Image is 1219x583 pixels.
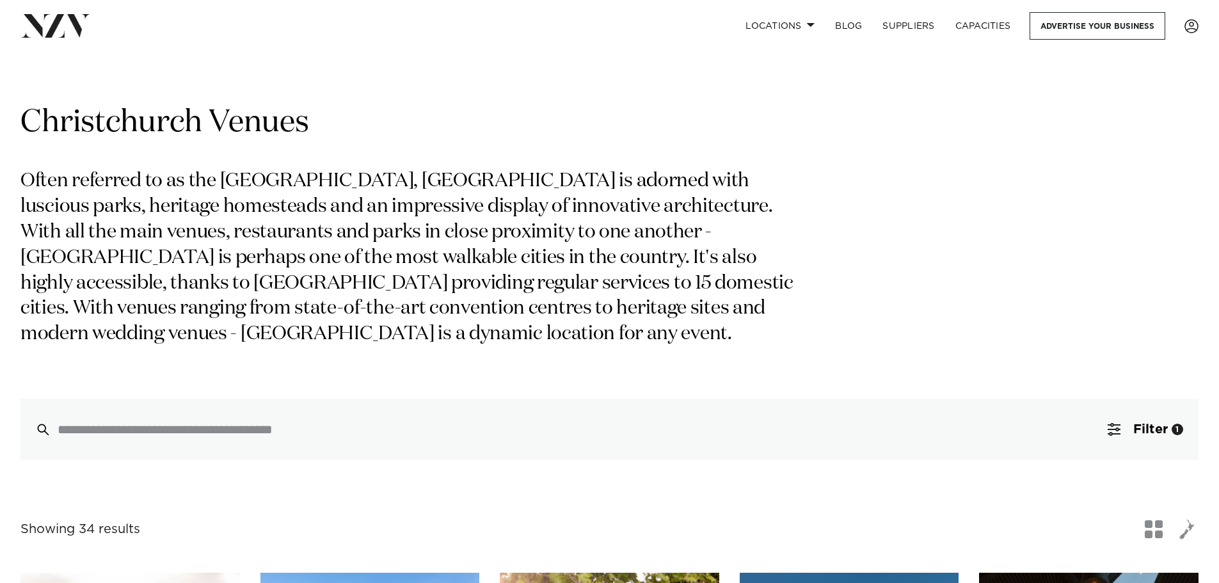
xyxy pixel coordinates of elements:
[1172,424,1183,435] div: 1
[20,520,140,539] div: Showing 34 results
[1133,423,1168,436] span: Filter
[735,12,825,40] a: Locations
[20,103,1199,143] h1: Christchurch Venues
[945,12,1021,40] a: Capacities
[1030,12,1165,40] a: Advertise your business
[20,169,811,347] p: Often referred to as the [GEOGRAPHIC_DATA], [GEOGRAPHIC_DATA] is adorned with luscious parks, her...
[1092,399,1199,460] button: Filter1
[20,14,90,37] img: nzv-logo.png
[872,12,944,40] a: SUPPLIERS
[825,12,872,40] a: BLOG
